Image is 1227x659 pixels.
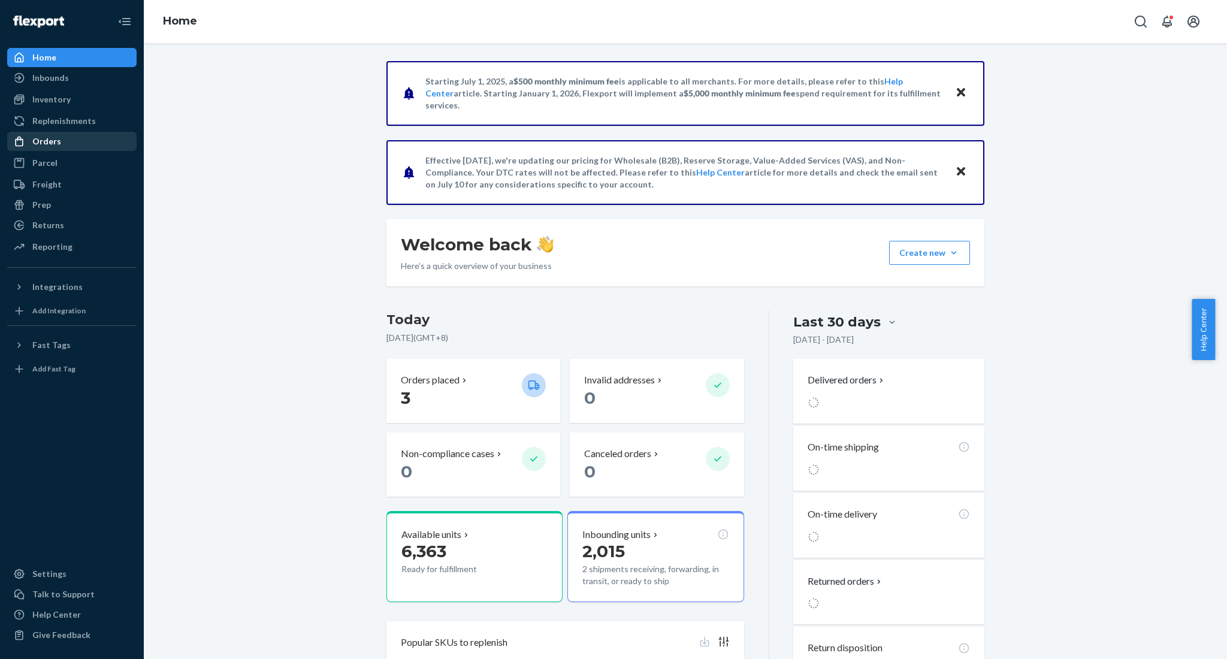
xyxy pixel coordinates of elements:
[32,115,96,127] div: Replenishments
[7,237,137,256] a: Reporting
[32,629,90,641] div: Give Feedback
[684,88,796,98] span: $5,000 monthly minimum fee
[808,641,883,655] p: Return disposition
[32,135,61,147] div: Orders
[582,541,625,561] span: 2,015
[570,433,744,497] button: Canceled orders 0
[32,93,71,105] div: Inventory
[153,4,207,39] ol: breadcrumbs
[7,216,137,235] a: Returns
[7,301,137,321] a: Add Integration
[1155,10,1179,34] button: Open notifications
[7,68,137,87] a: Inbounds
[32,52,56,64] div: Home
[7,605,137,624] a: Help Center
[808,575,884,588] button: Returned orders
[32,364,75,374] div: Add Fast Tag
[584,373,655,387] p: Invalid addresses
[401,461,412,482] span: 0
[7,48,137,67] a: Home
[793,334,854,346] p: [DATE] - [DATE]
[425,75,944,111] p: Starting July 1, 2025, a is applicable to all merchants. For more details, please refer to this a...
[24,8,67,19] span: Support
[7,111,137,131] a: Replenishments
[889,241,970,265] button: Create new
[32,179,62,191] div: Freight
[584,461,596,482] span: 0
[7,153,137,173] a: Parcel
[7,335,137,355] button: Fast Tags
[7,359,137,379] a: Add Fast Tag
[13,16,64,28] img: Flexport logo
[401,260,554,272] p: Here’s a quick overview of your business
[163,14,197,28] a: Home
[584,388,596,408] span: 0
[1192,299,1215,360] button: Help Center
[567,511,744,602] button: Inbounding units2,0152 shipments receiving, forwarding, in transit, or ready to ship
[582,563,729,587] p: 2 shipments receiving, forwarding, in transit, or ready to ship
[32,281,83,293] div: Integrations
[401,447,494,461] p: Non-compliance cases
[513,76,619,86] span: $500 monthly minimum fee
[401,528,461,542] p: Available units
[793,313,881,331] div: Last 30 days
[386,433,560,497] button: Non-compliance cases 0
[386,359,560,423] button: Orders placed 3
[386,332,744,344] p: [DATE] ( GMT+8 )
[7,277,137,297] button: Integrations
[7,175,137,194] a: Freight
[7,195,137,214] a: Prep
[7,585,137,604] button: Talk to Support
[953,164,969,181] button: Close
[1181,10,1205,34] button: Open account menu
[953,84,969,102] button: Close
[113,10,137,34] button: Close Navigation
[1129,10,1153,34] button: Open Search Box
[401,234,554,255] h1: Welcome back
[32,72,69,84] div: Inbounds
[401,373,460,387] p: Orders placed
[582,528,651,542] p: Inbounding units
[7,564,137,584] a: Settings
[32,339,71,351] div: Fast Tags
[7,90,137,109] a: Inventory
[32,588,95,600] div: Talk to Support
[808,440,879,454] p: On-time shipping
[570,359,744,423] button: Invalid addresses 0
[32,609,81,621] div: Help Center
[32,241,72,253] div: Reporting
[401,388,410,408] span: 3
[7,132,137,151] a: Orders
[584,447,651,461] p: Canceled orders
[32,568,67,580] div: Settings
[32,199,51,211] div: Prep
[401,563,512,575] p: Ready for fulfillment
[386,511,563,602] button: Available units6,363Ready for fulfillment
[386,310,744,329] h3: Today
[696,167,745,177] a: Help Center
[32,219,64,231] div: Returns
[537,236,554,253] img: hand-wave emoji
[32,157,58,169] div: Parcel
[425,155,944,191] p: Effective [DATE], we're updating our pricing for Wholesale (B2B), Reserve Storage, Value-Added Se...
[808,373,886,387] button: Delivered orders
[7,625,137,645] button: Give Feedback
[32,306,86,316] div: Add Integration
[808,507,877,521] p: On-time delivery
[401,636,507,649] p: Popular SKUs to replenish
[401,541,446,561] span: 6,363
